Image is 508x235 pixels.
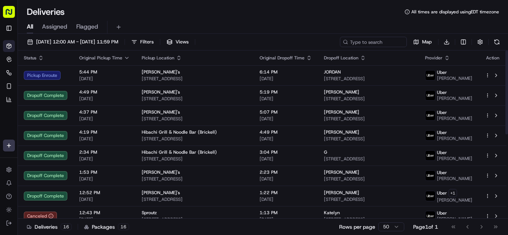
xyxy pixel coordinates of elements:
span: [DATE] [260,76,312,82]
span: Uber [437,89,447,95]
span: [PERSON_NAME]'s [142,89,180,95]
span: [DATE] [79,76,130,82]
span: Hibachi Grill & Noodle Bar (Brickell) [142,129,217,135]
span: [STREET_ADDRESS] [324,196,413,202]
span: [PERSON_NAME] [437,75,472,81]
div: 16 [61,223,72,230]
span: [STREET_ADDRESS] [142,116,248,122]
span: [STREET_ADDRESS] [324,116,413,122]
div: Action [485,55,501,61]
span: 12:52 PM [79,190,130,196]
span: Katelyn [324,210,340,216]
img: uber-new-logo.jpeg [425,171,435,180]
div: Deliveries [27,223,72,231]
button: Filters [128,37,157,47]
span: 2:34 PM [79,149,130,155]
span: 1:13 PM [260,210,312,216]
span: [STREET_ADDRESS] [142,176,248,182]
span: [STREET_ADDRESS] [324,156,413,162]
span: 1:53 PM [79,169,130,175]
span: [PERSON_NAME] [324,129,359,135]
img: uber-new-logo.jpeg [425,111,435,120]
button: Map [410,37,435,47]
span: [DATE] [79,196,130,202]
span: [DATE] [260,116,312,122]
span: Original Dropoff Time [260,55,305,61]
span: Assigned [42,22,67,31]
span: Views [176,39,189,45]
span: 3:04 PM [260,149,312,155]
button: Canceled [24,212,57,221]
span: Flagged [76,22,98,31]
span: [STREET_ADDRESS] [324,216,413,222]
span: 4:19 PM [79,129,130,135]
span: [STREET_ADDRESS] [142,76,248,82]
span: [DATE] [260,136,312,142]
span: [DATE] [79,156,130,162]
span: [PERSON_NAME] [437,216,472,222]
span: [STREET_ADDRESS] [324,176,413,182]
span: Filters [140,39,154,45]
div: Page 1 of 1 [413,223,438,231]
span: [STREET_ADDRESS] [142,196,248,202]
button: [DATE] 12:00 AM - [DATE] 11:59 PM [24,37,122,47]
span: Status [24,55,36,61]
span: [PERSON_NAME]'s [142,69,180,75]
span: 4:49 PM [79,89,130,95]
span: Sproutz [142,210,157,216]
span: 1:22 PM [260,190,312,196]
span: [DATE] [260,196,312,202]
span: [DATE] [79,216,130,222]
span: 4:37 PM [79,109,130,115]
span: [STREET_ADDRESS] [142,216,248,222]
span: [DATE] [79,176,130,182]
img: uber-new-logo.jpeg [425,71,435,80]
span: [DATE] [79,116,130,122]
span: [DATE] [260,156,312,162]
div: Packages [84,223,129,231]
span: Provider [425,55,443,61]
span: G [324,149,327,155]
span: [PERSON_NAME] [437,197,472,203]
span: 5:07 PM [260,109,312,115]
span: [STREET_ADDRESS] [142,96,248,102]
span: 6:14 PM [260,69,312,75]
span: Dropoff Location [324,55,359,61]
span: [PERSON_NAME]'s [142,169,180,175]
span: [STREET_ADDRESS] [324,96,413,102]
span: 12:43 PM [79,210,130,216]
input: Type to search [340,37,407,47]
img: uber-new-logo.jpeg [425,211,435,221]
span: [DATE] [260,216,312,222]
span: JORDAN [324,69,341,75]
span: [PERSON_NAME] [437,95,472,101]
span: [PERSON_NAME] [437,136,472,141]
span: Hibachi Grill & Noodle Bar (Brickell) [142,149,217,155]
span: [PERSON_NAME] [437,156,472,161]
span: Map [422,39,432,45]
span: [PERSON_NAME] [324,169,359,175]
span: [STREET_ADDRESS] [142,156,248,162]
span: [DATE] [260,176,312,182]
span: 5:19 PM [260,89,312,95]
span: Uber [437,130,447,136]
span: Uber [437,150,447,156]
img: uber-new-logo.jpeg [425,151,435,160]
span: 4:49 PM [260,129,312,135]
span: Uber [437,110,447,115]
img: uber-new-logo.jpeg [425,191,435,201]
span: 2:23 PM [260,169,312,175]
span: All times are displayed using EDT timezone [411,9,499,15]
button: Refresh [492,37,502,47]
span: All [27,22,33,31]
span: [PERSON_NAME]'s [142,190,180,196]
button: Views [163,37,192,47]
span: Uber [437,210,447,216]
span: [PERSON_NAME] [324,190,359,196]
span: [STREET_ADDRESS] [324,136,413,142]
p: Rows per page [339,223,375,231]
span: [DATE] [260,96,312,102]
span: [PERSON_NAME] [437,176,472,182]
span: [PERSON_NAME] [324,89,359,95]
